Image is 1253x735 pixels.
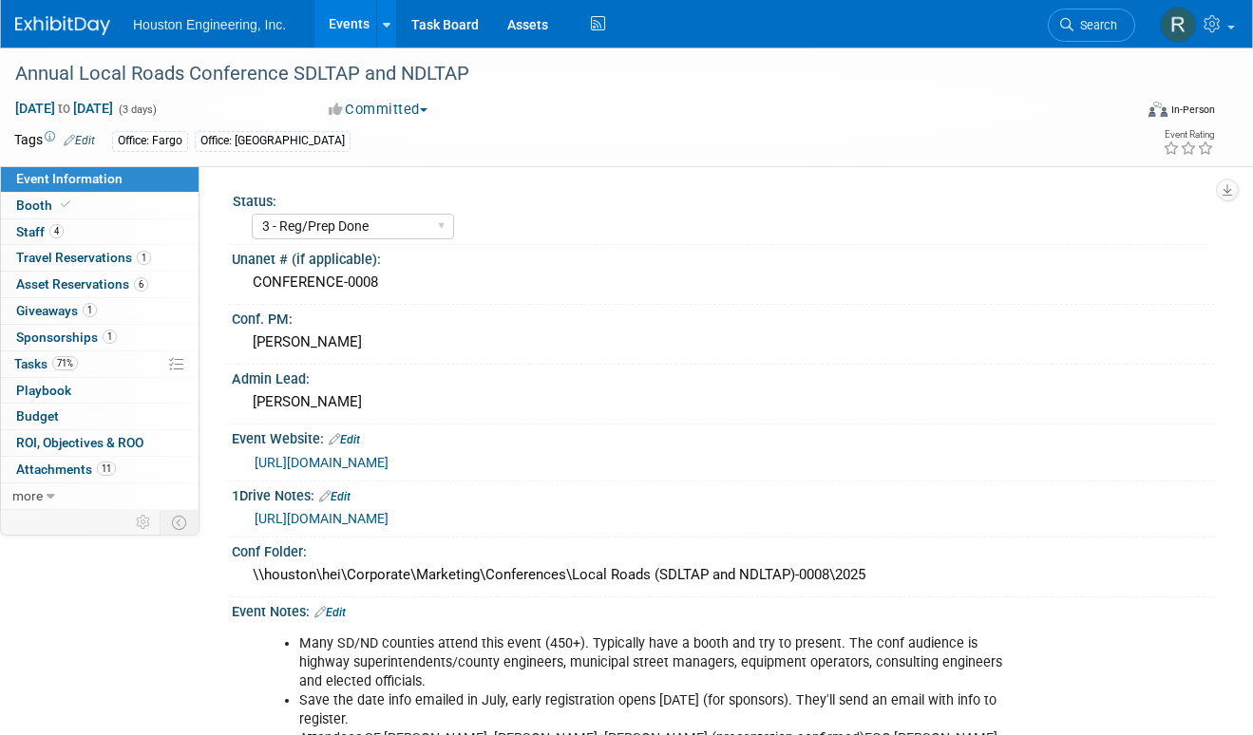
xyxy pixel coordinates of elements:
[49,224,64,238] span: 4
[232,424,1215,449] div: Event Website:
[299,691,1011,729] li: Save the date info emailed in July, early registration opens [DATE] (for sponsors). They'll send ...
[16,435,143,450] span: ROI, Objectives & ROO
[127,510,161,535] td: Personalize Event Tab Strip
[137,251,151,265] span: 1
[1,298,199,324] a: Giveaways1
[15,16,110,35] img: ExhibitDay
[83,303,97,317] span: 1
[16,250,151,265] span: Travel Reservations
[1,351,199,377] a: Tasks71%
[1,193,199,218] a: Booth
[232,365,1215,388] div: Admin Lead:
[1,219,199,245] a: Staff4
[133,17,286,32] span: Houston Engineering, Inc.
[232,481,1215,506] div: 1Drive Notes:
[195,131,351,151] div: Office: [GEOGRAPHIC_DATA]
[1,245,199,271] a: Travel Reservations1
[255,511,389,526] a: [URL][DOMAIN_NAME]
[16,276,148,292] span: Asset Reservations
[1038,99,1215,127] div: Event Format
[314,606,346,619] a: Edit
[255,455,389,470] a: [URL][DOMAIN_NAME]
[103,330,117,344] span: 1
[61,199,70,210] i: Booth reservation complete
[16,171,123,186] span: Event Information
[1048,9,1135,42] a: Search
[16,383,71,398] span: Playbook
[117,104,157,116] span: (3 days)
[319,490,351,503] a: Edit
[16,303,97,318] span: Giveaways
[16,408,59,424] span: Budget
[16,198,74,213] span: Booth
[1163,130,1214,140] div: Event Rating
[161,510,199,535] td: Toggle Event Tabs
[16,224,64,239] span: Staff
[1,483,199,509] a: more
[14,130,95,152] td: Tags
[1,272,199,297] a: Asset Reservations6
[1,325,199,350] a: Sponsorships1
[233,187,1206,211] div: Status:
[16,330,117,345] span: Sponsorships
[134,277,148,292] span: 6
[246,387,1201,417] div: [PERSON_NAME]
[329,433,360,446] a: Edit
[1,457,199,482] a: Attachments11
[1,430,199,456] a: ROI, Objectives & ROO
[1073,18,1117,32] span: Search
[1,166,199,192] a: Event Information
[1149,102,1168,117] img: Format-Inperson.png
[232,597,1215,622] div: Event Notes:
[232,305,1215,329] div: Conf. PM:
[12,488,43,503] span: more
[14,100,114,117] span: [DATE] [DATE]
[232,245,1215,269] div: Unanet # (if applicable):
[246,560,1201,590] div: \\houston\hei\Corporate\Marketing\Conferences\Local Roads (SDLTAP and NDLTAP)-0008\2025
[112,131,188,151] div: Office: Fargo
[246,328,1201,357] div: [PERSON_NAME]
[1170,103,1215,117] div: In-Person
[1,378,199,404] a: Playbook
[299,634,1011,691] li: Many SD/ND counties attend this event (450+). Typically have a booth and try to present. The conf...
[232,537,1215,561] div: Conf Folder:
[322,100,435,120] button: Committed
[55,101,73,116] span: to
[1160,7,1196,43] img: Rachel Smith
[1,404,199,429] a: Budget
[97,462,116,476] span: 11
[9,57,1112,91] div: Annual Local Roads Conference SDLTAP and NDLTAP
[16,462,116,477] span: Attachments
[64,134,95,147] a: Edit
[14,356,78,371] span: Tasks
[52,356,78,370] span: 71%
[246,268,1201,297] div: CONFERENCE-0008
